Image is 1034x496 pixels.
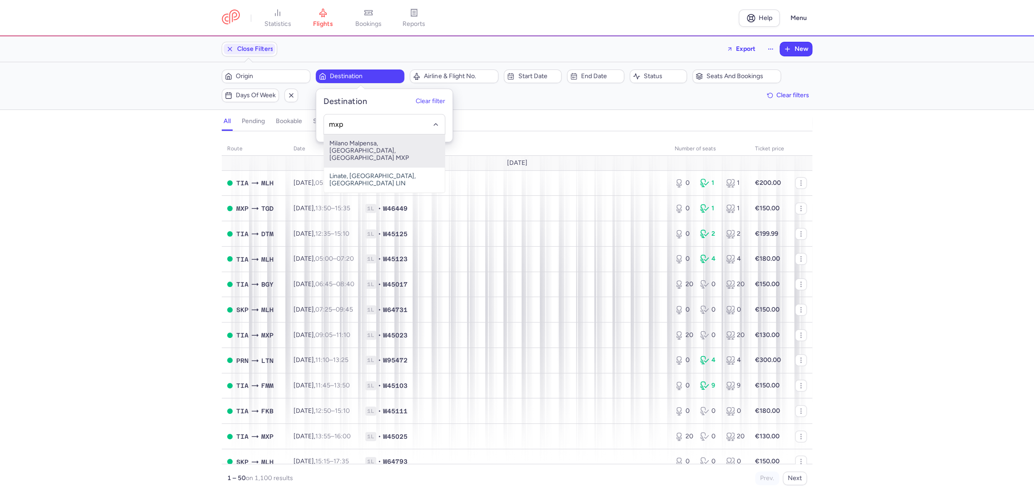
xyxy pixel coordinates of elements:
span: W45111 [383,407,408,416]
div: 2 [700,229,718,238]
span: Milano Malpensa, Milano, Italy [261,330,273,340]
span: Alexander The Great Airport, Skopje, Macedonia, The former Yugoslav Rep. of [236,457,249,467]
div: 4 [726,254,744,263]
div: 0 [675,407,693,416]
span: – [315,306,353,313]
span: Milano Malpensa, [GEOGRAPHIC_DATA], [GEOGRAPHIC_DATA] MXP [324,134,445,167]
span: [DATE], [293,255,354,263]
span: reports [403,20,425,28]
div: 4 [700,254,718,263]
span: 1L [365,356,376,365]
span: W45023 [383,331,408,340]
span: W64793 [383,457,408,466]
time: 16:00 [334,432,351,440]
div: 2 [726,229,744,238]
strong: €150.00 [755,306,780,313]
span: W45125 [383,229,408,238]
button: Close Filters [222,42,277,56]
a: flights [300,8,346,28]
span: 1L [365,204,376,213]
div: 0 [700,432,718,441]
time: 13:50 [315,204,331,212]
time: 12:35 [315,230,331,238]
div: 0 [675,204,693,213]
h4: all [224,117,231,125]
div: 0 [675,457,693,466]
div: 0 [726,457,744,466]
span: [DATE], [293,356,348,364]
span: TIA [236,432,249,441]
button: Destination [316,69,404,83]
strong: €180.00 [755,407,780,415]
time: 12:50 [315,407,331,415]
span: [DATE], [293,230,349,238]
button: Prev. [755,471,779,485]
button: Days of week [222,89,279,102]
time: 08:40 [336,280,354,288]
div: 20 [726,331,744,340]
span: TIA [236,254,249,264]
button: Status [630,69,687,83]
h5: Destination [323,96,367,107]
time: 13:25 [333,356,348,364]
button: Airline & Flight No. [410,69,498,83]
div: 1 [700,204,718,213]
time: 05:00 [315,255,333,263]
time: 05:00 [315,179,333,187]
span: W46449 [383,204,408,213]
span: [DATE], [293,432,351,440]
span: [DATE], [293,306,353,313]
span: Status [644,73,684,80]
span: [DATE], [293,179,354,187]
span: TIA [236,406,249,416]
span: Linate, [GEOGRAPHIC_DATA], [GEOGRAPHIC_DATA] LIN [324,167,445,193]
th: date [288,142,360,156]
strong: 1 – 50 [227,474,246,482]
span: W45025 [383,432,408,441]
a: Help [739,10,780,27]
time: 07:20 [337,255,354,263]
time: 11:45 [315,382,330,389]
time: 13:55 [315,432,331,440]
time: 17:35 [333,457,349,465]
span: Bergamo - Orio al Serio, Bergamo, Italy [261,279,273,289]
span: [DATE], [293,280,354,288]
span: – [315,230,349,238]
div: 1 [700,179,718,188]
div: 1 [726,179,744,188]
span: Luton Airport, London, United Kingdom [261,356,273,366]
h4: bookable [276,117,302,125]
span: – [315,255,354,263]
span: on 1,100 results [246,474,293,482]
span: 1L [365,229,376,238]
h4: pending [242,117,265,125]
div: 9 [700,381,718,390]
a: bookings [346,8,391,28]
th: Flight number [360,142,669,156]
div: 0 [675,381,693,390]
span: • [378,305,381,314]
th: Ticket price [750,142,790,156]
time: 11:10 [336,331,350,339]
span: Karlsruhe/Baden-Baden, Karlsruhe, Germany [261,406,273,416]
span: TIA [236,330,249,340]
div: 1 [726,204,744,213]
time: 09:05 [315,331,333,339]
div: 0 [700,407,718,416]
span: TIA [236,229,249,239]
div: 9 [726,381,744,390]
span: statistics [264,20,291,28]
div: 20 [675,331,693,340]
strong: €300.00 [755,356,781,364]
span: TIA [236,381,249,391]
span: [DATE], [293,457,349,465]
span: Help [759,15,772,21]
div: 0 [700,331,718,340]
span: flights [313,20,333,28]
strong: €199.99 [755,230,778,238]
span: – [315,356,348,364]
div: 0 [675,305,693,314]
span: – [315,432,351,440]
strong: €130.00 [755,331,780,339]
span: bookings [355,20,382,28]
